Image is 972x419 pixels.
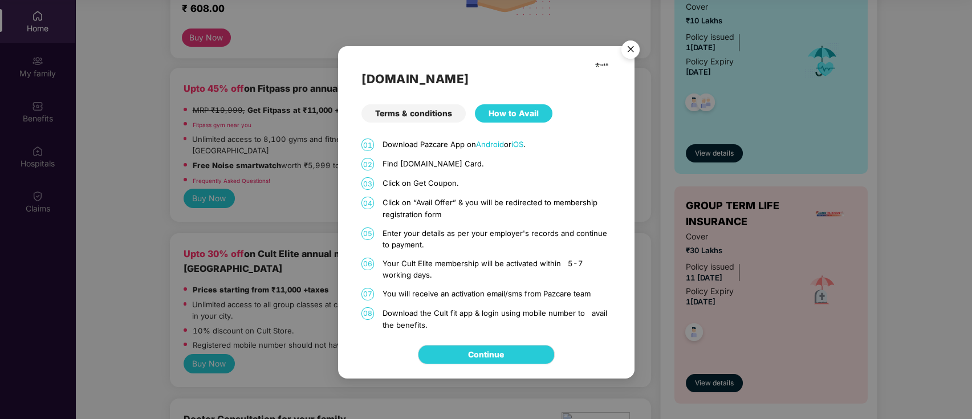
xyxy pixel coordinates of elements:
span: 08 [361,307,374,320]
a: iOS [511,140,523,149]
button: Close [615,35,645,66]
p: Download Pazcare App on or . [383,139,611,150]
p: Your Cult Elite membership will be activated within 5-7 working days. [383,258,611,281]
p: Enter your details as per your employer's records and continue to payment. [383,227,611,251]
span: 06 [361,258,374,270]
img: svg+xml;base64,PHN2ZyB4bWxucz0iaHR0cDovL3d3dy53My5vcmcvMjAwMC9zdmciIHdpZHRoPSI1NiIgaGVpZ2h0PSI1Ni... [615,35,646,67]
span: 07 [361,288,374,300]
p: You will receive an activation email/sms from Pazcare team [383,288,611,300]
span: 01 [361,139,374,151]
p: Click on Get Coupon. [383,177,611,189]
p: Find [DOMAIN_NAME] Card. [383,158,611,170]
span: 05 [361,227,374,240]
span: 04 [361,197,374,209]
span: 03 [361,177,374,190]
div: Terms & conditions [361,104,466,123]
p: Click on “Avail Offer” & you will be redirected to membership registration form [383,197,611,220]
p: Download the Cult fit app & login using mobile number to avail the benefits. [383,307,611,331]
span: 02 [361,158,374,170]
div: How to Avail [475,104,552,123]
img: cult.png [595,58,609,72]
a: Continue [468,348,504,361]
a: Android [476,140,504,149]
button: Continue [418,345,555,364]
h2: [DOMAIN_NAME] [361,70,611,88]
